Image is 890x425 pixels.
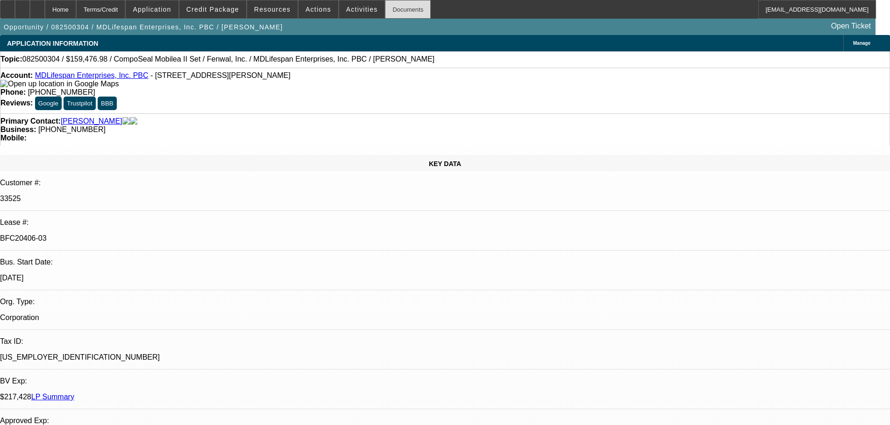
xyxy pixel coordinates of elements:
[429,160,461,167] span: KEY DATA
[7,40,98,47] span: APPLICATION INFORMATION
[150,71,291,79] span: - [STREET_ADDRESS][PERSON_NAME]
[186,6,239,13] span: Credit Package
[254,6,291,13] span: Resources
[28,88,95,96] span: [PHONE_NUMBER]
[0,55,22,63] strong: Topic:
[126,0,178,18] button: Application
[0,117,61,125] strong: Primary Contact:
[122,117,130,125] img: facebook-icon.png
[179,0,246,18] button: Credit Package
[0,134,27,142] strong: Mobile:
[35,97,62,110] button: Google
[38,125,106,133] span: [PHONE_NUMBER]
[247,0,298,18] button: Resources
[31,393,74,401] a: LP Summary
[0,99,33,107] strong: Reviews:
[0,80,119,88] img: Open up location in Google Maps
[339,0,385,18] button: Activities
[4,23,283,31] span: Opportunity / 082500304 / MDLifespan Enterprises, Inc. PBC / [PERSON_NAME]
[22,55,434,63] span: 082500304 / $159,476.98 / CompoSeal Mobilea II Set / Fenwal, Inc. / MDLifespan Enterprises, Inc. ...
[299,0,338,18] button: Actions
[64,97,95,110] button: Trustpilot
[0,71,33,79] strong: Account:
[35,71,149,79] a: MDLifespan Enterprises, Inc. PBC
[346,6,378,13] span: Activities
[0,88,26,96] strong: Phone:
[0,80,119,88] a: View Google Maps
[0,125,36,133] strong: Business:
[98,97,117,110] button: BBB
[130,117,137,125] img: linkedin-icon.png
[306,6,331,13] span: Actions
[61,117,122,125] a: [PERSON_NAME]
[853,41,870,46] span: Manage
[133,6,171,13] span: Application
[827,18,875,34] a: Open Ticket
